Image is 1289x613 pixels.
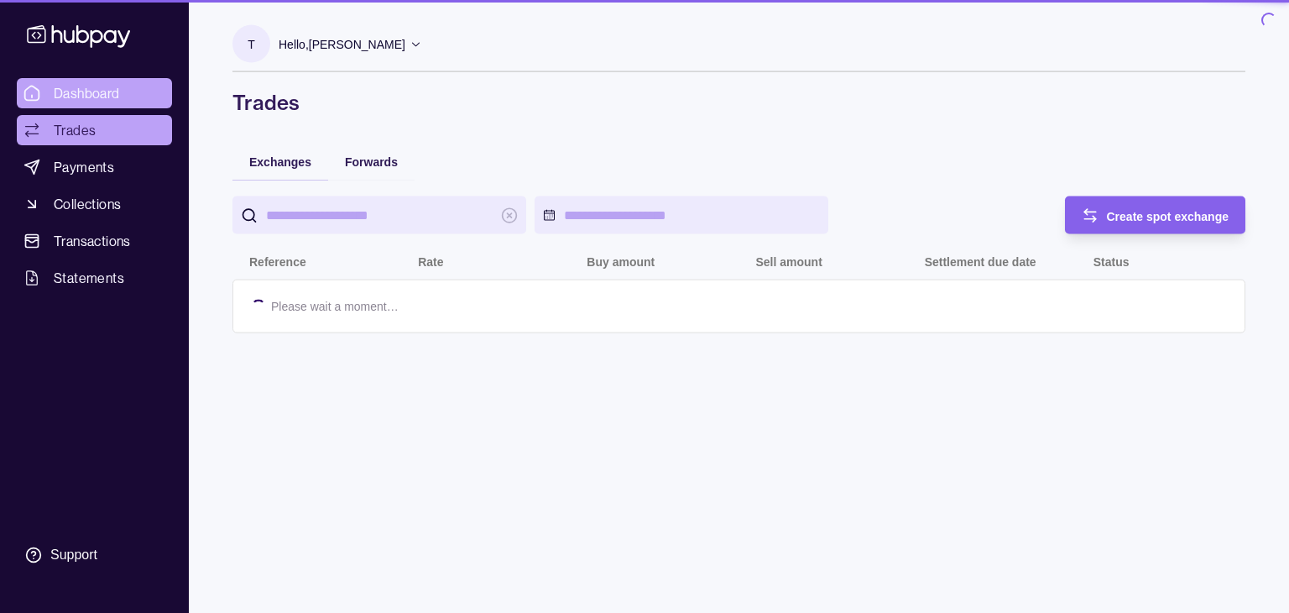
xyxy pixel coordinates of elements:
[17,78,172,108] a: Dashboard
[232,89,1245,116] h1: Trades
[249,255,306,269] p: Reference
[271,297,399,316] p: Please wait a moment…
[1107,209,1229,223] span: Create spot exchange
[50,546,97,564] div: Support
[248,34,255,53] p: T
[54,120,96,140] span: Trades
[17,537,172,573] a: Support
[249,155,311,169] span: Exchanges
[925,255,1036,269] p: Settlement due date
[1065,196,1246,234] button: Create spot exchange
[755,255,822,269] p: Sell amount
[345,155,398,169] span: Forwards
[279,34,405,53] p: Hello, [PERSON_NAME]
[1093,255,1130,269] p: Status
[54,194,121,214] span: Collections
[54,268,124,288] span: Statements
[54,231,131,251] span: Transactions
[17,263,172,293] a: Statements
[266,196,493,234] input: search
[17,189,172,219] a: Collections
[17,115,172,145] a: Trades
[54,83,120,103] span: Dashboard
[587,255,655,269] p: Buy amount
[418,255,443,269] p: Rate
[17,226,172,256] a: Transactions
[17,152,172,182] a: Payments
[54,157,114,177] span: Payments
